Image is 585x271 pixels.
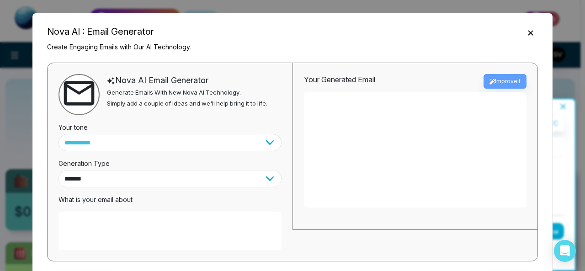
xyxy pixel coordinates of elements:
div: Open Intercom Messenger [554,240,576,262]
p: Simply add a couple of ideas and we'll help bring it to life. [107,99,267,108]
div: Your Generated Email [304,74,375,89]
div: Nova AI Email Generator [107,74,267,86]
div: Your tone [58,115,282,134]
p: What is your email about [58,195,282,204]
p: Create Engaging Emails with Our AI Technology. [47,42,191,52]
div: Generation Type [58,151,282,170]
h5: Nova AI : Email Generator [47,25,191,38]
button: Close [523,26,538,38]
p: Generate Emails With New Nova AI Technology. [107,88,267,97]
